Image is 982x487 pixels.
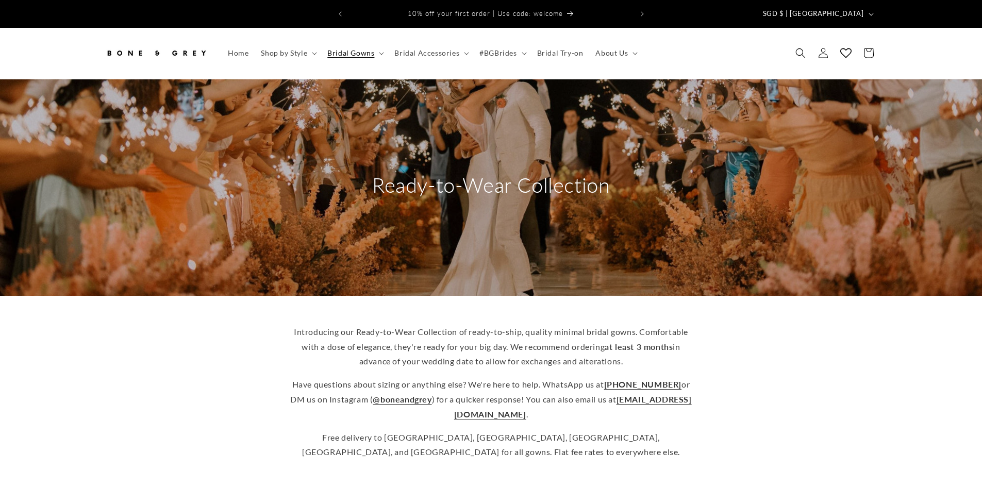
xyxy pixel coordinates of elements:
span: Home [228,48,248,58]
summary: Search [789,42,812,64]
button: Previous announcement [329,4,352,24]
summary: About Us [589,42,642,64]
a: [PHONE_NUMBER] [604,379,681,389]
a: Home [222,42,255,64]
span: Bridal Accessories [394,48,459,58]
span: #BGBrides [479,48,517,58]
span: Bridal Try-on [537,48,584,58]
summary: #BGBrides [473,42,530,64]
img: Bone and Grey Bridal [105,42,208,64]
button: Next announcement [631,4,654,24]
span: 10% off your first order | Use code: welcome [408,9,563,18]
span: SGD $ | [GEOGRAPHIC_DATA] [763,9,864,19]
button: SGD $ | [GEOGRAPHIC_DATA] [757,4,878,24]
span: About Us [595,48,628,58]
span: Shop by Style [261,48,307,58]
summary: Bridal Accessories [388,42,473,64]
p: Have questions about sizing or anything else? We're here to help. WhatsApp us at or DM us on Inst... [290,377,692,422]
summary: Bridal Gowns [321,42,388,64]
span: Bridal Gowns [327,48,374,58]
strong: at least 3 months [605,342,673,351]
summary: Shop by Style [255,42,321,64]
a: Bone and Grey Bridal [101,38,211,69]
h2: Ready-to-Wear Collection [372,172,610,198]
p: Free delivery to [GEOGRAPHIC_DATA], [GEOGRAPHIC_DATA], [GEOGRAPHIC_DATA], [GEOGRAPHIC_DATA], and ... [290,430,692,460]
a: [EMAIL_ADDRESS][DOMAIN_NAME] [454,394,692,419]
a: @boneandgrey [373,394,431,404]
a: Bridal Try-on [531,42,590,64]
p: Introducing our Ready-to-Wear Collection of ready-to-ship, quality minimal bridal gowns. Comforta... [290,325,692,369]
